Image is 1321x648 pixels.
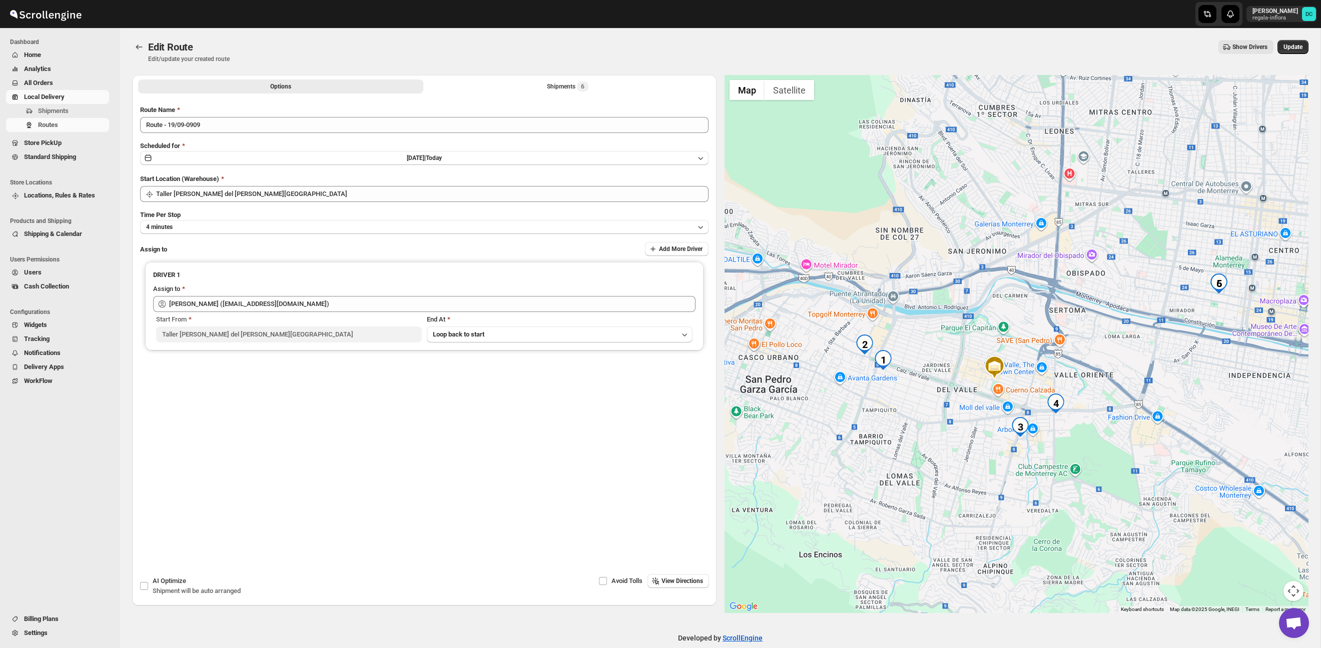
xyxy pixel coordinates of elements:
div: 3 [1010,417,1030,437]
img: ScrollEngine [8,1,83,26]
button: Settings [6,626,109,640]
a: ScrollEngine [723,634,763,642]
span: Users [24,268,42,276]
span: Options [270,82,291,90]
div: 1 [873,350,893,370]
div: 4 [1046,393,1066,413]
span: Update [1283,43,1302,51]
button: Update [1277,40,1308,54]
span: WorkFlow [24,377,53,384]
div: All Route Options [132,97,717,475]
span: Scheduled for [140,142,180,149]
span: 4 minutes [146,223,173,231]
button: Locations, Rules & Rates [6,188,109,202]
span: Edit Route [148,41,193,53]
h3: DRIVER 1 [153,270,696,280]
p: regala-inflora [1252,15,1298,21]
button: Shipments [6,104,109,118]
span: Home [24,51,41,58]
span: Dashboard [10,38,113,46]
span: Delivery Apps [24,363,64,370]
button: Show satellite imagery [765,80,814,100]
span: Start From [156,315,187,323]
button: Show Drivers [1218,40,1273,54]
span: Assign to [140,245,167,253]
div: Shipments [547,81,588,91]
button: View Directions [647,574,709,588]
img: Google [727,600,760,613]
input: Search assignee [169,296,696,312]
button: Tracking [6,332,109,346]
button: Billing Plans [6,612,109,626]
span: [DATE] | [407,154,426,161]
button: Add More Driver [645,242,709,256]
div: End At [427,314,693,324]
button: Selected Shipments [425,79,711,93]
a: Open this area in Google Maps (opens a new window) [727,600,760,613]
button: All Route Options [138,79,423,93]
span: Today [426,154,442,161]
button: User menu [1246,6,1317,22]
span: Loop back to start [433,330,484,338]
button: WorkFlow [6,374,109,388]
span: Show Drivers [1232,43,1267,51]
span: Store Locations [10,178,113,186]
span: Routes [38,121,58,128]
span: Avoid Tolls [611,577,642,584]
p: Edit/update your created route [148,55,230,63]
button: All Orders [6,76,109,90]
button: Notifications [6,346,109,360]
span: Notifications [24,349,61,356]
span: Products and Shipping [10,217,113,225]
span: Add More Driver [659,245,703,253]
span: Route Name [140,106,175,113]
text: DC [1305,11,1312,17]
div: Open chat [1279,608,1309,638]
button: 4 minutes [140,220,709,234]
button: Show street map [730,80,765,100]
span: Shipping & Calendar [24,230,82,237]
button: Loop back to start [427,326,693,342]
button: Users [6,265,109,279]
button: Widgets [6,318,109,332]
input: Eg: Bengaluru Route [140,117,709,133]
a: Terms (opens in new tab) [1245,606,1259,612]
button: Keyboard shortcuts [1121,606,1164,613]
button: Routes [132,40,146,54]
span: Users Permissions [10,255,113,263]
span: Billing Plans [24,615,59,622]
div: 2 [855,334,875,354]
button: Map camera controls [1283,581,1303,601]
span: Locations, Rules & Rates [24,191,95,199]
span: Configurations [10,308,113,316]
a: Report a map error [1265,606,1305,612]
span: Time Per Stop [140,211,181,218]
button: [DATE]|Today [140,151,709,165]
span: Map data ©2025 Google, INEGI [1170,606,1239,612]
span: All Orders [24,79,53,86]
button: Analytics [6,62,109,76]
button: Routes [6,118,109,132]
span: Store PickUp [24,139,62,146]
span: Analytics [24,65,51,72]
span: Cash Collection [24,282,69,290]
span: Standard Shipping [24,153,76,160]
button: Home [6,48,109,62]
span: Start Location (Warehouse) [140,175,219,182]
button: Delivery Apps [6,360,109,374]
p: Developed by [678,633,763,643]
input: Search location [156,186,709,202]
button: Cash Collection [6,279,109,293]
span: Shipments [38,107,69,114]
p: [PERSON_NAME] [1252,7,1298,15]
span: Local Delivery [24,93,65,100]
span: Shipment will be auto arranged [153,587,241,594]
span: 6 [581,82,584,90]
span: AI Optimize [153,577,186,584]
div: Assign to [153,284,180,294]
div: 6 [1209,273,1229,293]
span: View Directions [662,577,703,585]
span: Widgets [24,321,47,328]
span: Tracking [24,335,50,342]
span: DAVID CORONADO [1302,7,1316,21]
